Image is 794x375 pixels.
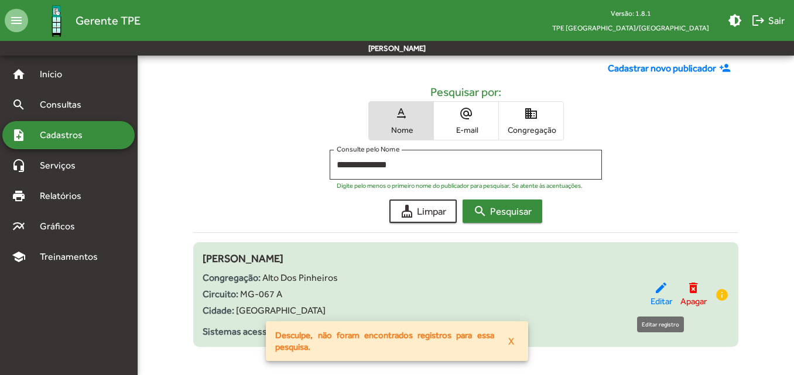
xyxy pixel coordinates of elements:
span: Editar [651,295,672,308]
span: Consultas [33,98,97,112]
mat-icon: domain [524,106,538,121]
span: Gerente TPE [76,11,141,30]
mat-icon: edit [654,281,668,295]
span: Cadastrar novo publicador [608,61,716,75]
mat-icon: text_rotation_none [394,106,408,121]
mat-icon: school [12,250,26,264]
span: Serviços [33,159,91,173]
h5: Pesquisar por: [203,85,728,99]
mat-icon: person_add [719,62,734,75]
strong: Cidade: [203,305,234,316]
span: Apagar [680,295,707,308]
mat-icon: print [12,189,26,203]
button: Congregação [499,102,563,140]
span: Limpar [400,201,446,222]
span: Nome [372,125,430,135]
span: Sair [751,10,785,31]
span: Alto Dos Pinheiros [262,272,338,283]
span: Congregação [502,125,560,135]
span: Pesquisar [473,201,532,222]
mat-icon: note_add [12,128,26,142]
span: Início [33,67,79,81]
button: Pesquisar [463,199,542,223]
span: Desculpe, não foram encontrados registros para essa pesquisa. [275,329,494,353]
button: Nome [369,102,433,140]
span: MG-067 A [240,288,282,300]
mat-icon: info [715,288,729,302]
strong: Circuito: [203,288,238,300]
span: Cadastros [33,128,98,142]
mat-hint: Digite pelo menos o primeiro nome do publicador para pesquisar. Se atente às acentuações. [337,182,583,189]
img: Logo [37,2,76,40]
mat-icon: multiline_chart [12,219,26,233]
span: TPE [GEOGRAPHIC_DATA]/[GEOGRAPHIC_DATA] [543,20,718,35]
mat-icon: search [473,204,487,218]
button: Limpar [389,199,457,223]
button: E-mail [434,102,498,140]
span: Treinamentos [33,250,112,264]
mat-icon: headset_mic [12,159,26,173]
mat-icon: menu [5,9,28,32]
button: X [499,331,523,352]
strong: Sistemas acessados: [203,326,289,337]
a: Gerente TPE [28,2,141,40]
span: Relatórios [33,189,97,203]
mat-icon: delete_forever [686,281,700,295]
button: Sair [747,10,789,31]
div: Versão: 1.8.1 [543,6,718,20]
span: Gráficos [33,219,91,233]
mat-icon: cleaning_services [400,204,414,218]
mat-icon: brightness_medium [728,13,742,27]
strong: Congregação: [203,272,261,283]
mat-icon: alternate_email [459,106,473,121]
span: [PERSON_NAME] [203,252,283,264]
mat-icon: logout [751,13,765,27]
span: E-mail [437,125,495,135]
span: [GEOGRAPHIC_DATA] [236,305,326,316]
span: X [508,331,514,352]
mat-icon: home [12,67,26,81]
mat-icon: search [12,98,26,112]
